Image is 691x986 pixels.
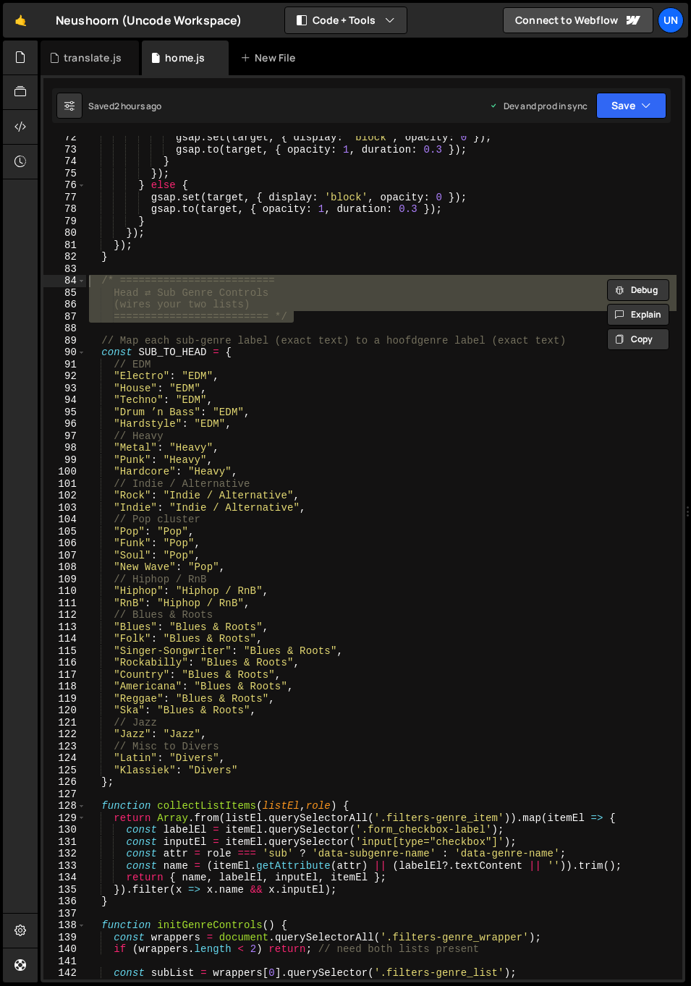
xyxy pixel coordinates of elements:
div: 131 [43,836,86,849]
div: 130 [43,824,86,836]
div: 73 [43,144,86,156]
div: 88 [43,323,86,335]
div: 125 [43,765,86,777]
div: 94 [43,394,86,407]
div: 139 [43,932,86,944]
div: Neushoorn (Uncode Workspace) [56,12,242,29]
div: 87 [43,311,86,323]
div: 118 [43,681,86,693]
button: Save [596,93,666,119]
div: 108 [43,561,86,574]
div: 126 [43,776,86,789]
div: 117 [43,669,86,681]
div: 124 [43,752,86,765]
div: 121 [43,717,86,729]
div: 107 [43,550,86,562]
div: 133 [43,860,86,872]
div: 127 [43,789,86,801]
div: 138 [43,919,86,932]
div: 141 [43,956,86,968]
div: 114 [43,633,86,645]
div: 97 [43,430,86,443]
div: 89 [43,335,86,347]
div: 75 [43,168,86,180]
div: 100 [43,466,86,478]
div: 92 [43,370,86,383]
div: 104 [43,514,86,526]
div: 72 [43,132,86,144]
div: 99 [43,454,86,467]
div: 84 [43,275,86,287]
div: 137 [43,908,86,920]
div: 82 [43,251,86,263]
div: translate.js [64,51,122,65]
div: 83 [43,263,86,276]
div: Dev and prod in sync [489,100,588,112]
button: Code + Tools [285,7,407,33]
div: 112 [43,609,86,621]
div: 119 [43,693,86,705]
div: 2 hours ago [114,100,162,112]
div: 128 [43,800,86,812]
div: 105 [43,526,86,538]
button: Copy [607,328,669,350]
div: 111 [43,598,86,610]
div: 90 [43,347,86,359]
div: home.js [165,51,205,65]
div: 106 [43,537,86,550]
div: 123 [43,741,86,753]
div: 142 [43,967,86,979]
a: Connect to Webflow [503,7,653,33]
div: 79 [43,216,86,228]
div: 134 [43,872,86,884]
div: 85 [43,287,86,299]
div: New File [240,51,301,65]
div: 78 [43,203,86,216]
div: 113 [43,621,86,634]
div: 93 [43,383,86,395]
a: Un [658,7,684,33]
button: Explain [607,304,669,326]
div: 103 [43,502,86,514]
div: 76 [43,179,86,192]
div: Saved [88,100,162,112]
div: 120 [43,705,86,717]
div: 96 [43,418,86,430]
div: 95 [43,407,86,419]
div: 74 [43,156,86,168]
div: 132 [43,848,86,860]
div: 101 [43,478,86,490]
div: 135 [43,884,86,896]
div: 86 [43,299,86,311]
div: 98 [43,442,86,454]
button: Debug [607,279,669,301]
div: 122 [43,728,86,741]
div: 77 [43,192,86,204]
div: 136 [43,896,86,908]
div: 110 [43,585,86,598]
div: 116 [43,657,86,669]
a: 🤙 [3,3,38,38]
div: 115 [43,645,86,658]
div: 91 [43,359,86,371]
div: 81 [43,239,86,252]
div: 109 [43,574,86,586]
div: 80 [43,227,86,239]
div: 129 [43,812,86,825]
div: 102 [43,490,86,502]
div: 140 [43,943,86,956]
